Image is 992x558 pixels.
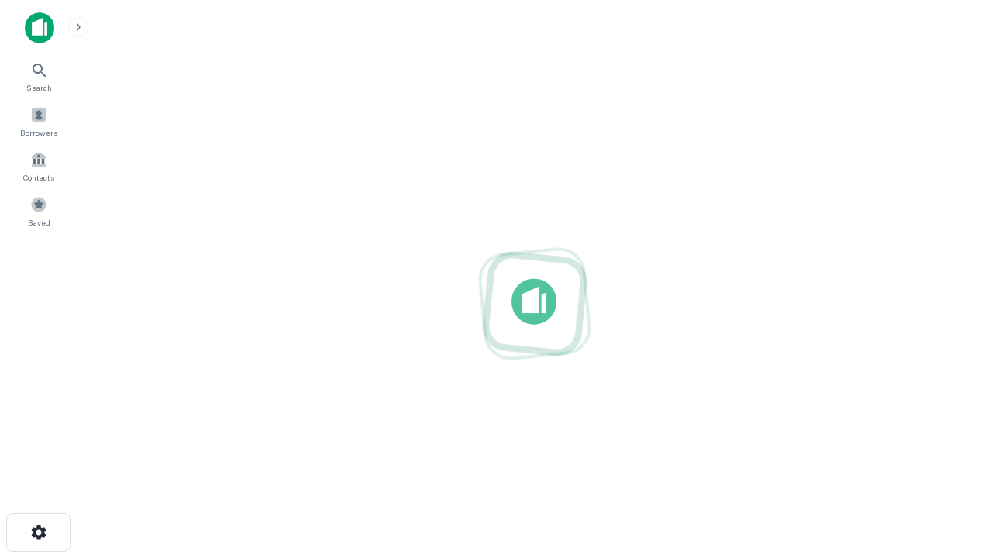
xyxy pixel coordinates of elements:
[26,81,52,94] span: Search
[5,55,73,97] a: Search
[914,434,992,508] iframe: Chat Widget
[23,171,54,184] span: Contacts
[5,190,73,232] a: Saved
[5,100,73,142] a: Borrowers
[28,216,50,229] span: Saved
[5,145,73,187] a: Contacts
[25,12,54,43] img: capitalize-icon.png
[20,126,57,139] span: Borrowers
